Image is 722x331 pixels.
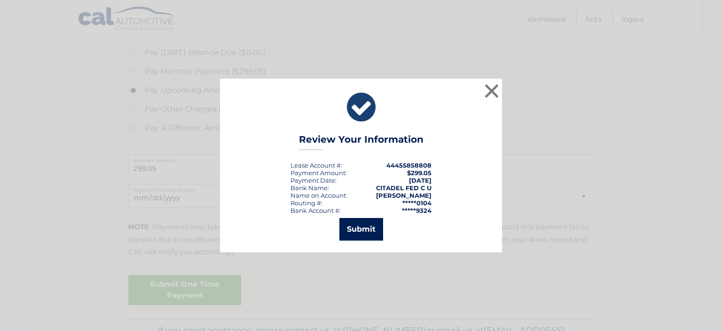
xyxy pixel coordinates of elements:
span: Payment Date [290,177,335,184]
h3: Review Your Information [299,134,424,150]
div: Bank Account #: [290,207,341,214]
button: × [482,81,501,100]
div: Payment Amount: [290,169,347,177]
div: Name on Account: [290,192,347,199]
strong: 44455858808 [386,161,432,169]
div: Lease Account #: [290,161,342,169]
span: [DATE] [409,177,432,184]
strong: [PERSON_NAME] [376,192,432,199]
div: Routing #: [290,199,322,207]
strong: CITADEL FED C U [376,184,432,192]
button: Submit [339,218,383,241]
div: Bank Name: [290,184,329,192]
span: $299.05 [407,169,432,177]
div: : [290,177,337,184]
